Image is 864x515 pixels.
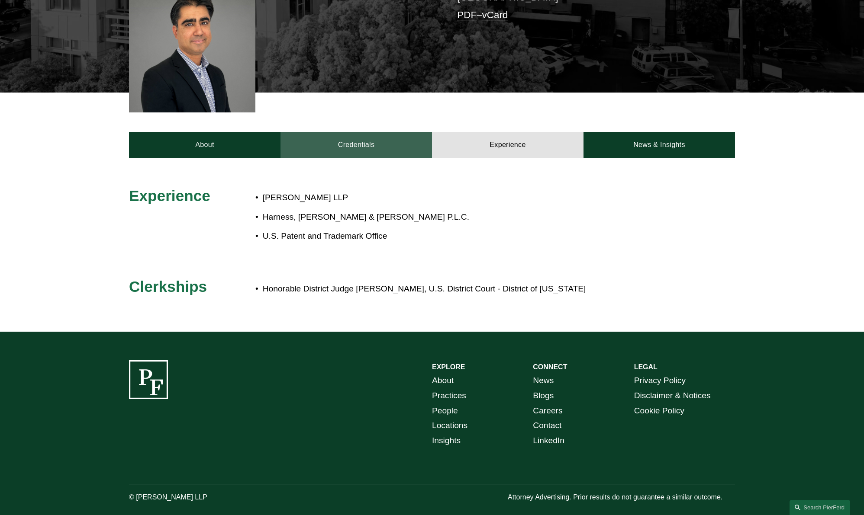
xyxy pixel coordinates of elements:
[533,418,561,433] a: Contact
[634,363,658,371] strong: LEGAL
[790,500,850,515] a: Search this site
[129,278,207,295] span: Clerkships
[129,132,280,158] a: About
[533,433,564,448] a: LinkedIn
[533,403,562,419] a: Careers
[432,418,467,433] a: Locations
[263,281,659,297] p: Honorable District Judge [PERSON_NAME], U.S. District Court - District of [US_STATE]
[129,187,210,204] span: Experience
[432,373,454,388] a: About
[432,388,466,403] a: Practices
[634,373,686,388] a: Privacy Policy
[482,10,508,20] a: vCard
[508,491,735,504] p: Attorney Advertising. Prior results do not guarantee a similar outcome.
[263,210,659,225] p: Harness, [PERSON_NAME] & [PERSON_NAME] P.L.C.
[634,388,711,403] a: Disclaimer & Notices
[533,373,554,388] a: News
[432,403,458,419] a: People
[634,403,684,419] a: Cookie Policy
[280,132,432,158] a: Credentials
[263,190,659,205] p: [PERSON_NAME] LLP
[584,132,735,158] a: News & Insights
[432,363,465,371] strong: EXPLORE
[457,10,477,20] a: PDF
[533,363,567,371] strong: CONNECT
[263,229,659,244] p: U.S. Patent and Trademark Office
[432,132,584,158] a: Experience
[129,491,255,504] p: © [PERSON_NAME] LLP
[432,433,461,448] a: Insights
[533,388,554,403] a: Blogs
